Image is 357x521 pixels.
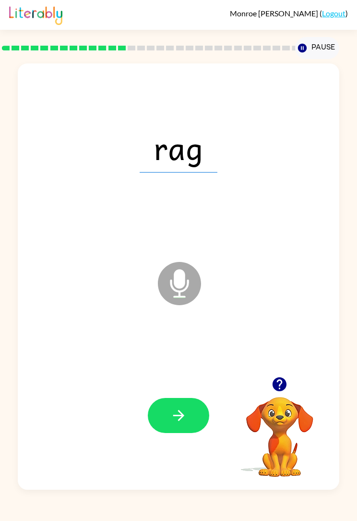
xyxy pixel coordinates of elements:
[9,4,62,25] img: Literably
[322,9,345,18] a: Logout
[230,9,320,18] span: Monroe [PERSON_NAME]
[295,37,339,59] button: Pause
[230,9,348,18] div: ( )
[140,123,217,173] span: rag
[232,382,328,478] video: Your browser must support playing .mp4 files to use Literably. Please try using another browser.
